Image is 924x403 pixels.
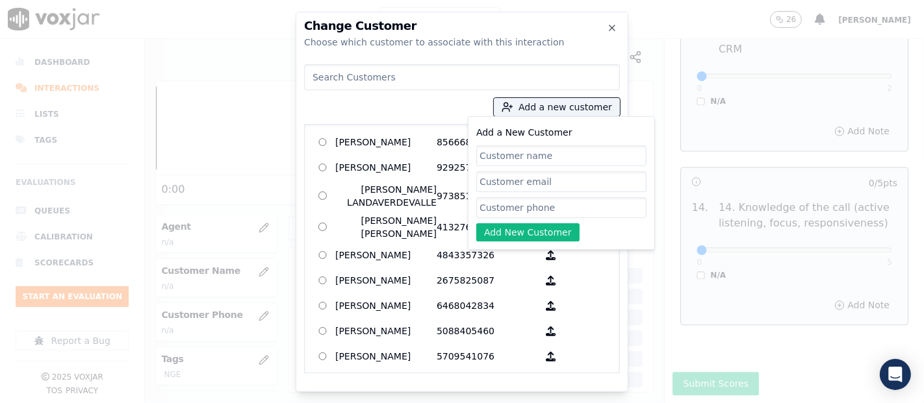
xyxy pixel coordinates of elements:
[318,223,327,231] input: [PERSON_NAME] [PERSON_NAME] 4132768577
[437,245,538,265] p: 4843357326
[335,321,437,341] p: [PERSON_NAME]
[494,98,620,116] button: Add a new customer
[335,245,437,265] p: [PERSON_NAME]
[538,271,563,291] button: [PERSON_NAME] 2675825087
[335,347,437,367] p: [PERSON_NAME]
[437,214,538,240] p: 4132768577
[538,372,563,392] button: [PERSON_NAME] 2163348023
[304,20,620,32] h2: Change Customer
[437,158,538,178] p: 9292572248
[476,197,647,218] input: Customer phone
[318,352,327,361] input: [PERSON_NAME] 5709541076
[335,214,437,240] p: [PERSON_NAME] [PERSON_NAME]
[335,132,437,153] p: [PERSON_NAME]
[437,183,538,209] p: 9738518662
[335,372,437,392] p: [PERSON_NAME]
[304,36,620,49] div: Choose which customer to associate with this interaction
[304,64,620,90] input: Search Customers
[318,164,327,172] input: [PERSON_NAME] 9292572248
[318,191,327,200] input: [PERSON_NAME] LANDAVERDEVALLE 9738518662
[538,321,563,341] button: [PERSON_NAME] 5088405460
[437,372,538,392] p: 2163348023
[437,347,538,367] p: 5709541076
[437,271,538,291] p: 2675825087
[335,158,437,178] p: [PERSON_NAME]
[476,127,572,138] label: Add a New Customer
[318,138,327,147] input: [PERSON_NAME] 8566680251
[538,245,563,265] button: [PERSON_NAME] 4843357326
[335,183,437,209] p: [PERSON_NAME] LANDAVERDEVALLE
[476,223,580,241] button: Add New Customer
[538,347,563,367] button: [PERSON_NAME] 5709541076
[538,296,563,316] button: [PERSON_NAME] 6468042834
[318,251,327,260] input: [PERSON_NAME] 4843357326
[437,296,538,316] p: 6468042834
[476,171,647,192] input: Customer email
[318,302,327,310] input: [PERSON_NAME] 6468042834
[318,327,327,336] input: [PERSON_NAME] 5088405460
[437,132,538,153] p: 8566680251
[318,276,327,285] input: [PERSON_NAME] 2675825087
[437,321,538,341] p: 5088405460
[880,359,911,390] div: Open Intercom Messenger
[335,271,437,291] p: [PERSON_NAME]
[476,145,647,166] input: Customer name
[335,296,437,316] p: [PERSON_NAME]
